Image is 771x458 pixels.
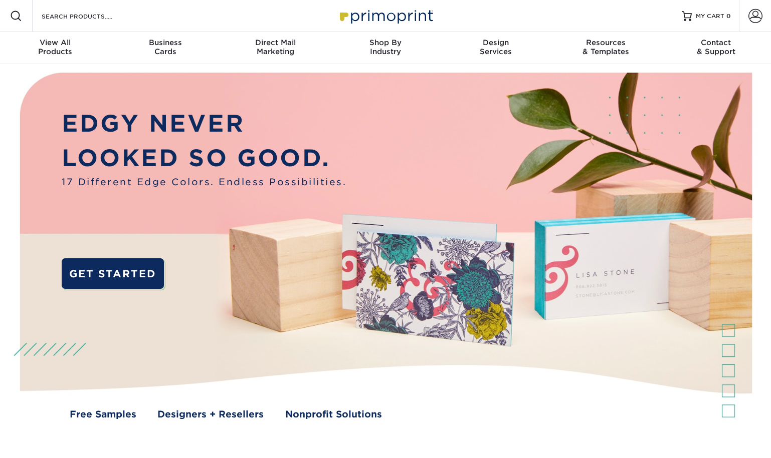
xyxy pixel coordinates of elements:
span: 0 [726,13,731,20]
a: Contact& Support [661,32,771,64]
span: Resources [551,38,661,47]
a: Designers + Resellers [157,407,264,421]
span: Design [441,38,551,47]
input: SEARCH PRODUCTS..... [41,10,138,22]
div: Marketing [220,38,330,56]
a: Nonprofit Solutions [285,407,382,421]
span: Shop By [330,38,441,47]
div: Industry [330,38,441,56]
p: LOOKED SO GOOD. [62,141,346,175]
a: Free Samples [70,407,136,421]
div: & Support [661,38,771,56]
span: 17 Different Edge Colors. Endless Possibilities. [62,175,346,189]
a: BusinessCards [110,32,221,64]
span: Business [110,38,221,47]
a: Resources& Templates [551,32,661,64]
a: Shop ByIndustry [330,32,441,64]
img: Primoprint [335,5,436,27]
a: Direct MailMarketing [220,32,330,64]
div: Services [441,38,551,56]
a: GET STARTED [62,258,164,289]
a: DesignServices [441,32,551,64]
span: Direct Mail [220,38,330,47]
div: Cards [110,38,221,56]
div: & Templates [551,38,661,56]
p: EDGY NEVER [62,106,346,141]
span: Contact [661,38,771,47]
span: MY CART [696,12,724,21]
